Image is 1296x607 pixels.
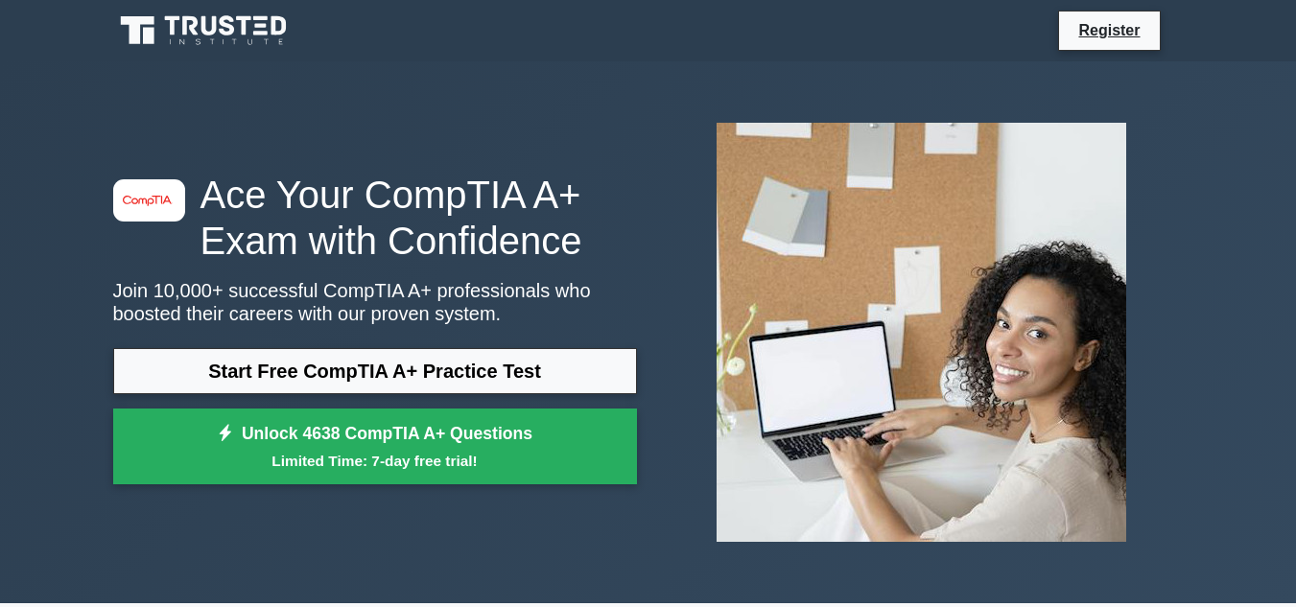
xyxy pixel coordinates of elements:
[137,450,613,472] small: Limited Time: 7-day free trial!
[113,279,637,325] p: Join 10,000+ successful CompTIA A+ professionals who boosted their careers with our proven system.
[113,348,637,394] a: Start Free CompTIA A+ Practice Test
[1067,18,1151,42] a: Register
[113,409,637,485] a: Unlock 4638 CompTIA A+ QuestionsLimited Time: 7-day free trial!
[113,172,637,264] h1: Ace Your CompTIA A+ Exam with Confidence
